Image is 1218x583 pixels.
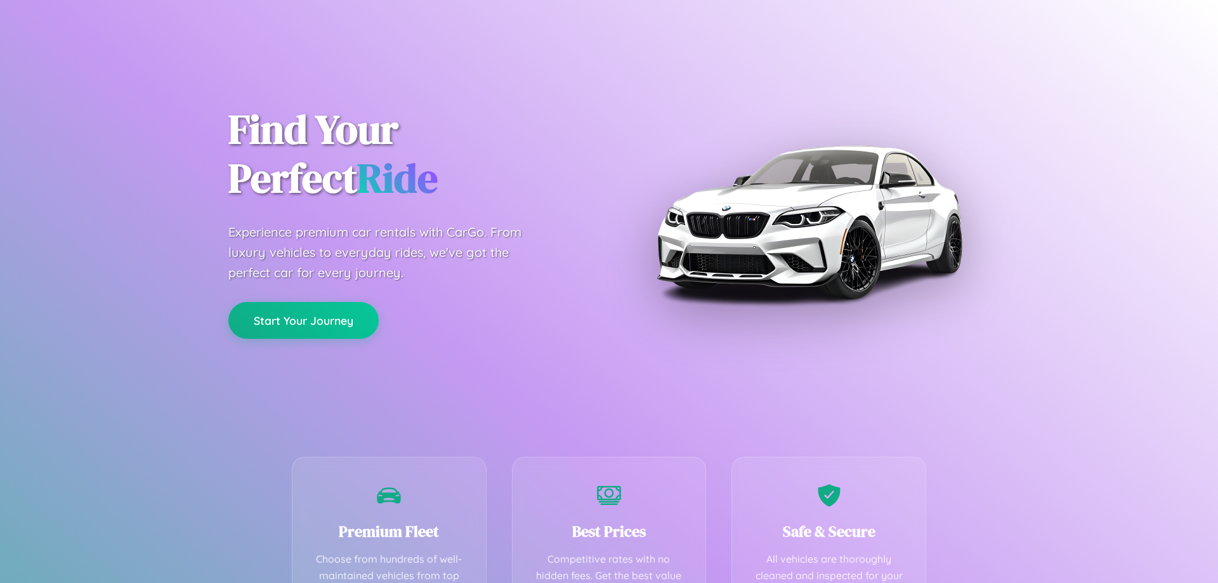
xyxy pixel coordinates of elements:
[650,63,967,381] img: Premium BMW car rental vehicle
[751,521,907,542] h3: Safe & Secure
[532,521,687,542] h3: Best Prices
[228,302,379,339] button: Start Your Journey
[357,150,438,206] span: Ride
[228,222,546,283] p: Experience premium car rentals with CarGo. From luxury vehicles to everyday rides, we've got the ...
[228,105,590,203] h1: Find Your Perfect
[311,521,467,542] h3: Premium Fleet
